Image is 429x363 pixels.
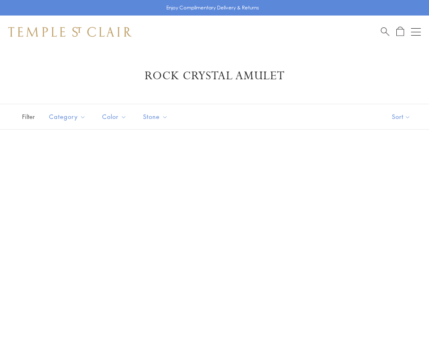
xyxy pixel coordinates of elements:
[8,27,132,37] img: Temple St. Clair
[373,104,429,129] button: Show sort by
[137,108,174,126] button: Stone
[45,112,92,122] span: Category
[139,112,174,122] span: Stone
[96,108,133,126] button: Color
[381,27,389,37] a: Search
[166,4,259,12] p: Enjoy Complimentary Delivery & Returns
[396,27,404,37] a: Open Shopping Bag
[43,108,92,126] button: Category
[20,69,409,83] h1: Rock Crystal Amulet
[98,112,133,122] span: Color
[411,27,421,37] button: Open navigation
